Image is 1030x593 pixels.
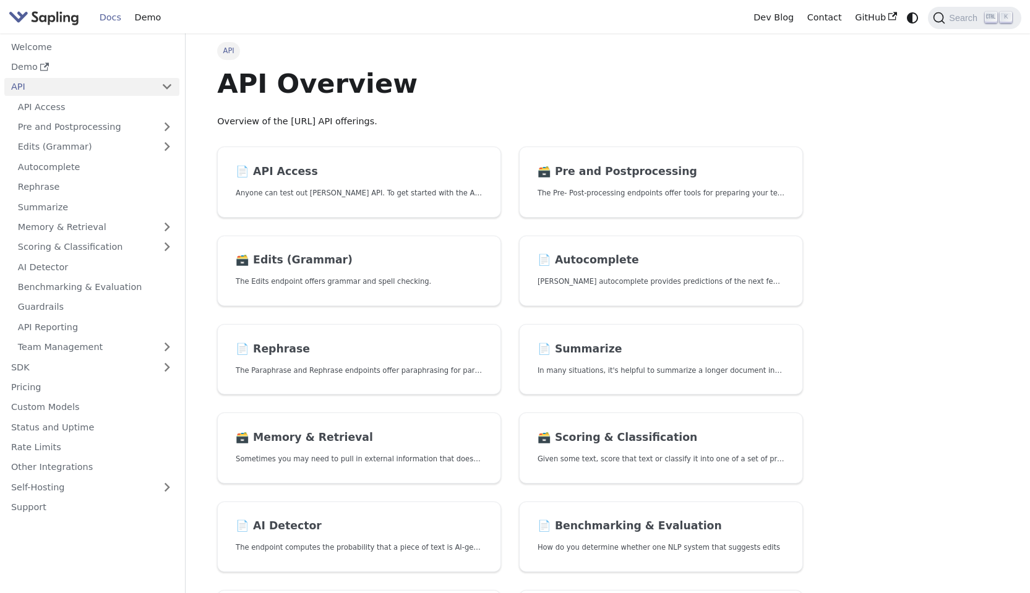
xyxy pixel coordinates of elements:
[538,254,784,267] h2: Autocomplete
[217,147,501,218] a: 📄️ API AccessAnyone can test out [PERSON_NAME] API. To get started with the API, simply:
[519,324,803,395] a: 📄️ SummarizeIn many situations, it's helpful to summarize a longer document into a shorter, more ...
[538,165,784,179] h2: Pre and Postprocessing
[236,343,483,356] h2: Rephrase
[11,178,179,196] a: Rephrase
[538,276,784,288] p: Sapling's autocomplete provides predictions of the next few characters or words
[11,218,179,236] a: Memory & Retrieval
[519,147,803,218] a: 🗃️ Pre and PostprocessingThe Pre- Post-processing endpoints offer tools for preparing your text d...
[217,412,501,484] a: 🗃️ Memory & RetrievalSometimes you may need to pull in external information that doesn't fit in t...
[236,165,483,179] h2: API Access
[11,278,179,296] a: Benchmarking & Evaluation
[4,458,179,476] a: Other Integrations
[4,78,155,96] a: API
[538,365,784,377] p: In many situations, it's helpful to summarize a longer document into a shorter, more easily diges...
[217,42,240,59] span: API
[904,9,922,27] button: Switch between dark and light mode (currently system mode)
[236,542,483,553] p: The endpoint computes the probability that a piece of text is AI-generated,
[9,9,79,27] img: Sapling.ai
[9,9,84,27] a: Sapling.ai
[1000,12,1012,23] kbd: K
[155,358,179,376] button: Expand sidebar category 'SDK'
[747,8,800,27] a: Dev Blog
[519,412,803,484] a: 🗃️ Scoring & ClassificationGiven some text, score that text or classify it into one of a set of p...
[800,8,849,27] a: Contact
[236,254,483,267] h2: Edits (Grammar)
[217,501,501,573] a: 📄️ AI DetectorThe endpoint computes the probability that a piece of text is AI-generated,
[538,453,784,465] p: Given some text, score that text or classify it into one of a set of pre-specified categories.
[4,478,179,496] a: Self-Hosting
[928,7,1021,29] button: Search (Ctrl+K)
[538,343,784,356] h2: Summarize
[236,187,483,199] p: Anyone can test out Sapling's API. To get started with the API, simply:
[217,42,803,59] nav: Breadcrumbs
[4,398,179,416] a: Custom Models
[236,453,483,465] p: Sometimes you may need to pull in external information that doesn't fit in the context size of an...
[519,236,803,307] a: 📄️ Autocomplete[PERSON_NAME] autocomplete provides predictions of the next few characters or words
[236,276,483,288] p: The Edits endpoint offers grammar and spell checking.
[4,58,179,76] a: Demo
[217,67,803,100] h1: API Overview
[236,365,483,377] p: The Paraphrase and Rephrase endpoints offer paraphrasing for particular styles.
[236,519,483,533] h2: AI Detector
[538,542,784,553] p: How do you determine whether one NLP system that suggests edits
[11,158,179,176] a: Autocomplete
[11,138,179,156] a: Edits (Grammar)
[217,324,501,395] a: 📄️ RephraseThe Paraphrase and Rephrase endpoints offer paraphrasing for particular styles.
[11,298,179,316] a: Guardrails
[538,187,784,199] p: The Pre- Post-processing endpoints offer tools for preparing your text data for ingestation as we...
[217,114,803,129] p: Overview of the [URL] API offerings.
[11,338,179,356] a: Team Management
[4,378,179,396] a: Pricing
[93,8,128,27] a: Docs
[848,8,903,27] a: GitHub
[4,38,179,56] a: Welcome
[519,501,803,573] a: 📄️ Benchmarking & EvaluationHow do you determine whether one NLP system that suggests edits
[217,236,501,307] a: 🗃️ Edits (Grammar)The Edits endpoint offers grammar and spell checking.
[236,431,483,445] h2: Memory & Retrieval
[11,118,179,136] a: Pre and Postprocessing
[11,238,179,256] a: Scoring & Classification
[4,438,179,456] a: Rate Limits
[4,358,155,376] a: SDK
[4,418,179,436] a: Status and Uptime
[128,8,168,27] a: Demo
[945,13,985,23] span: Search
[11,198,179,216] a: Summarize
[538,519,784,533] h2: Benchmarking & Evaluation
[4,498,179,516] a: Support
[11,98,179,116] a: API Access
[538,431,784,445] h2: Scoring & Classification
[11,318,179,336] a: API Reporting
[11,258,179,276] a: AI Detector
[155,78,179,96] button: Collapse sidebar category 'API'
